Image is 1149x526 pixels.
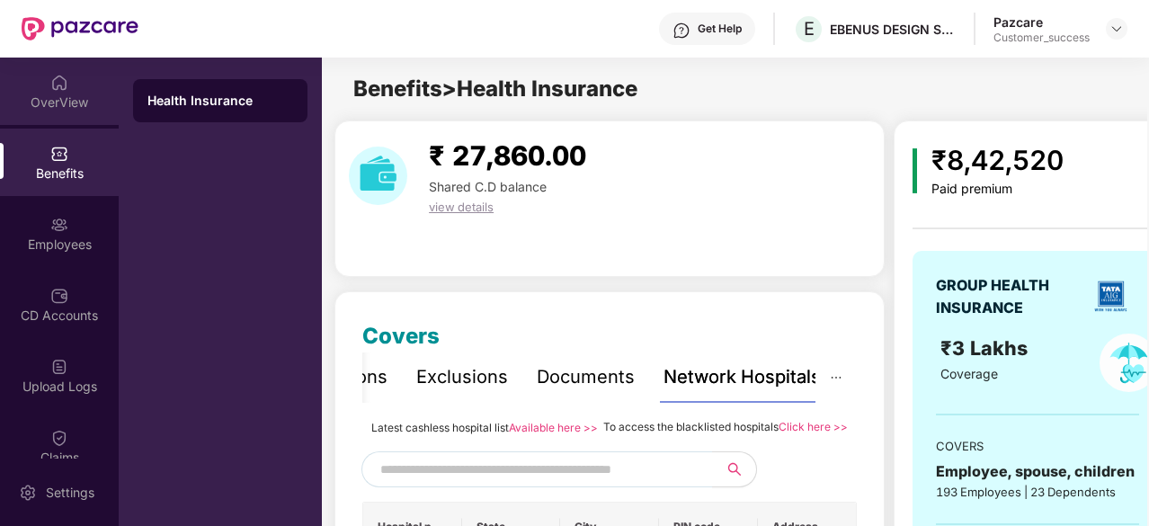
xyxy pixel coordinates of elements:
img: svg+xml;base64,PHN2ZyBpZD0iRHJvcGRvd24tMzJ4MzIiIHhtbG5zPSJodHRwOi8vd3d3LnczLm9yZy8yMDAwL3N2ZyIgd2... [1109,22,1124,36]
div: EBENUS DESIGN SOLUTIONS PRIVATE LIMITED [830,21,956,38]
div: GROUP HEALTH INSURANCE [936,274,1082,319]
img: download [349,147,407,205]
div: Paid premium [931,182,1064,197]
button: ellipsis [815,352,857,402]
img: svg+xml;base64,PHN2ZyBpZD0iVXBsb2FkX0xvZ3MiIGRhdGEtbmFtZT0iVXBsb2FkIExvZ3MiIHhtbG5zPSJodHRwOi8vd3... [50,358,68,376]
span: To access the blacklisted hospitals [603,420,779,433]
div: Documents [537,363,635,391]
img: svg+xml;base64,PHN2ZyBpZD0iQ2xhaW0iIHhtbG5zPSJodHRwOi8vd3d3LnczLm9yZy8yMDAwL3N2ZyIgd2lkdGg9IjIwIi... [50,429,68,447]
img: svg+xml;base64,PHN2ZyBpZD0iSG9tZSIgeG1sbnM9Imh0dHA6Ly93d3cudzMub3JnLzIwMDAvc3ZnIiB3aWR0aD0iMjAiIG... [50,74,68,92]
div: Customer_success [993,31,1090,45]
span: Shared C.D balance [429,179,547,194]
span: ₹ 27,860.00 [429,139,586,172]
img: icon [913,148,917,193]
span: Coverage [940,366,998,381]
div: Pazcare [993,13,1090,31]
div: Settings [40,484,100,502]
img: svg+xml;base64,PHN2ZyBpZD0iQmVuZWZpdHMiIHhtbG5zPSJodHRwOi8vd3d3LnczLm9yZy8yMDAwL3N2ZyIgd2lkdGg9Ij... [50,145,68,163]
span: Covers [362,323,440,349]
img: svg+xml;base64,PHN2ZyBpZD0iQ0RfQWNjb3VudHMiIGRhdGEtbmFtZT0iQ0QgQWNjb3VudHMiIHhtbG5zPSJodHRwOi8vd3... [50,287,68,305]
span: ellipsis [830,371,842,384]
div: 193 Employees | 23 Dependents [936,483,1139,501]
span: Latest cashless hospital list [371,421,509,434]
span: search [712,462,756,477]
button: search [712,451,757,487]
div: COVERS [936,437,1139,455]
div: ₹8,42,520 [931,139,1064,182]
img: New Pazcare Logo [22,17,138,40]
span: ₹3 Lakhs [940,336,1033,360]
div: Exclusions [416,363,508,391]
span: E [804,18,815,40]
span: view details [429,200,494,214]
div: Employee, spouse, children [936,460,1139,483]
div: Health Insurance [147,92,293,110]
img: insurerLogo [1088,273,1134,319]
div: Get Help [698,22,742,36]
img: svg+xml;base64,PHN2ZyBpZD0iU2V0dGluZy0yMHgyMCIgeG1sbnM9Imh0dHA6Ly93d3cudzMub3JnLzIwMDAvc3ZnIiB3aW... [19,484,37,502]
img: svg+xml;base64,PHN2ZyBpZD0iRW1wbG95ZWVzIiB4bWxucz0iaHR0cDovL3d3dy53My5vcmcvMjAwMC9zdmciIHdpZHRoPS... [50,216,68,234]
img: svg+xml;base64,PHN2ZyBpZD0iSGVscC0zMngzMiIgeG1sbnM9Imh0dHA6Ly93d3cudzMub3JnLzIwMDAvc3ZnIiB3aWR0aD... [672,22,690,40]
span: Benefits > Health Insurance [353,76,637,102]
a: Available here >> [509,421,598,434]
div: Network Hospitals [664,363,821,391]
a: Click here >> [779,420,848,433]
